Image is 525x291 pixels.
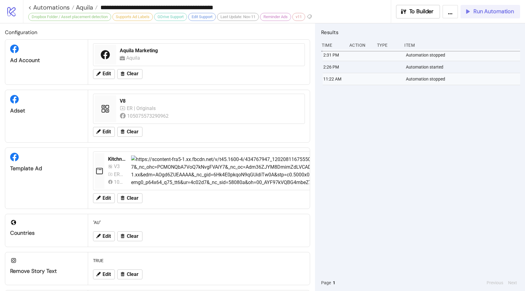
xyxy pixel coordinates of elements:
[10,57,83,64] div: Ad Account
[10,268,83,275] div: Remove Story Text
[108,156,126,163] div: Kitchn Template
[93,269,115,279] button: Edit
[442,5,458,18] button: ...
[28,13,111,21] div: Dropbox Folder / Asset placement detection
[321,279,331,286] span: Page
[117,231,142,241] button: Clear
[103,272,111,277] span: Edit
[103,71,111,77] span: Edit
[93,231,115,241] button: Edit
[126,54,142,62] div: Aquila
[376,39,400,51] div: Type
[103,234,111,239] span: Edit
[103,195,111,201] span: Edit
[91,217,307,228] div: "AU"
[117,69,142,79] button: Clear
[405,49,522,61] div: Automation stopped
[93,193,115,203] button: Edit
[93,127,115,137] button: Edit
[103,129,111,135] span: Edit
[217,13,259,21] div: Last Update: Nov-11
[127,272,138,277] span: Clear
[349,39,372,51] div: Action
[323,61,346,73] div: 2:26 PM
[321,28,520,36] h2: Results
[120,98,301,104] div: V8
[120,47,301,54] div: Aquila Marketing
[114,171,124,178] div: ER | Originals
[396,5,440,18] button: To Builder
[321,39,344,51] div: Time
[93,69,115,79] button: Edit
[127,71,138,77] span: Clear
[117,127,142,137] button: Clear
[127,104,157,112] div: ER | Originals
[188,13,216,21] div: Edit Support
[461,5,520,18] button: Run Automation
[114,163,122,170] div: V3
[409,8,434,15] span: To Builder
[405,61,522,73] div: Automation started
[473,8,514,15] span: Run Automation
[10,107,83,114] div: Adset
[74,4,98,10] a: Aquila
[112,13,153,21] div: Supports Ad Labels
[260,13,291,21] div: Reminder Ads
[405,73,522,85] div: Automation stopped
[485,279,505,286] button: Previous
[114,178,124,186] div: 105075573290962
[74,3,93,11] span: Aquila
[404,39,520,51] div: Item
[127,129,138,135] span: Clear
[331,279,337,286] button: 1
[117,269,142,279] button: Clear
[117,193,142,203] button: Clear
[323,49,346,61] div: 2:31 PM
[10,165,83,172] div: Template Ad
[127,234,138,239] span: Clear
[127,195,138,201] span: Clear
[5,28,310,36] h2: Configuration
[127,112,170,120] div: 105075573290962
[28,4,74,10] a: < Automations
[323,73,346,85] div: 11:22 AM
[506,279,519,286] button: Next
[292,13,305,21] div: v11
[91,255,307,266] div: TRUE
[10,230,83,237] div: Countries
[154,13,187,21] div: GDrive Support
